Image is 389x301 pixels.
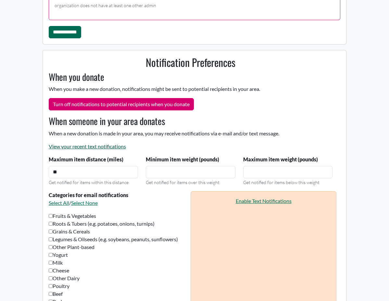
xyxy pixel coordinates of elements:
[49,282,69,290] label: Poultry
[49,214,53,218] input: Fruits & Vegetables
[71,200,98,206] a: Select None
[49,156,123,163] label: Maximum item distance (miles)
[146,180,220,185] small: Get notified for items over this weight
[49,200,69,206] a: Select All
[49,259,63,267] label: Milk
[49,212,96,220] label: Fruits & Vegetables
[49,235,178,243] label: Legumes & Oilseeds (e.g. soybeans, peanuts, sunflowers)
[49,253,53,257] input: Yogurt
[49,274,80,282] label: Other Dairy
[49,284,53,288] input: Poultry
[49,269,53,272] input: Cheese
[49,251,68,259] label: Yogurt
[49,267,69,274] label: Cheese
[49,243,94,251] label: Other Plant-based
[49,143,126,149] a: View your recent text notifications
[49,230,53,233] input: Grains & Cereals
[49,228,90,235] label: Grains & Cereals
[146,156,219,163] label: Minimum item weight (pounds)
[45,130,337,137] p: When a new donation is made in your area, you may receive notifications via e-mail and/or text me...
[45,116,337,127] h3: When someone in your area donates
[49,220,155,228] label: Roots & Tubers (e.g. potatoes, onions, turnips)
[243,180,320,185] small: Get notified for items below this weight
[45,85,337,93] p: When you make a new donation, notifications might be sent to potential recipients in your area.
[49,290,63,298] label: Beef
[49,192,128,198] strong: Categories for email notifications
[49,98,194,110] button: Turn off notifications to potential recipients when you donate
[49,199,187,207] p: /
[45,56,337,69] h2: Notification Preferences
[49,222,53,226] input: Roots & Tubers (e.g. potatoes, onions, turnips)
[49,237,53,241] input: Legumes & Oilseeds (e.g. soybeans, peanuts, sunflowers)
[49,261,53,265] input: Milk
[49,245,53,249] input: Other Plant-based
[49,180,129,185] small: Get notified for items within this distance
[236,198,292,204] a: Enable Text Notifications
[49,276,53,280] input: Other Dairy
[49,292,53,296] input: Beef
[243,156,318,163] label: Maximum item weight (pounds)
[45,71,337,82] h3: When you donate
